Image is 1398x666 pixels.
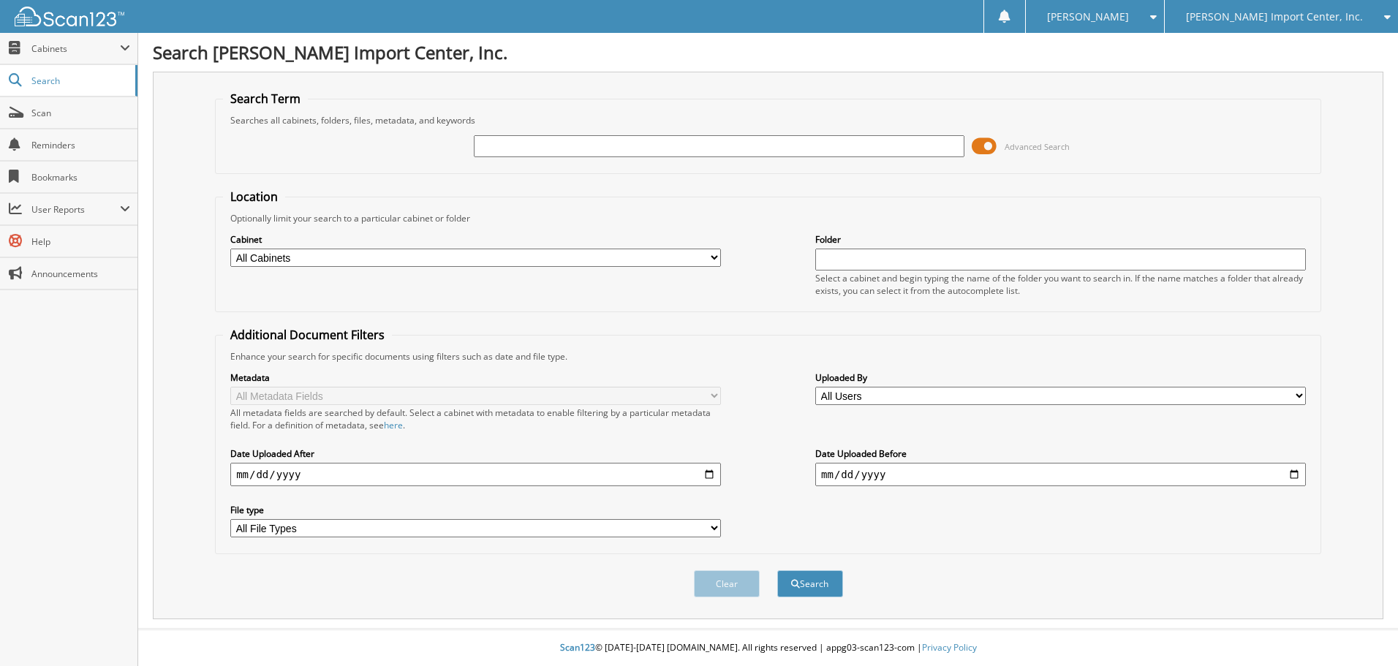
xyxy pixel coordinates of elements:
a: Privacy Policy [922,641,977,654]
label: Uploaded By [815,371,1306,384]
span: Announcements [31,268,130,280]
button: Search [777,570,843,597]
label: Folder [815,233,1306,246]
span: Cabinets [31,42,120,55]
span: Scan [31,107,130,119]
div: Optionally limit your search to a particular cabinet or folder [223,212,1313,224]
label: Metadata [230,371,721,384]
span: Advanced Search [1005,141,1070,152]
label: Date Uploaded After [230,447,721,460]
legend: Search Term [223,91,308,107]
div: © [DATE]-[DATE] [DOMAIN_NAME]. All rights reserved | appg03-scan123-com | [138,630,1398,666]
span: Scan123 [560,641,595,654]
iframe: Chat Widget [1325,596,1398,666]
span: [PERSON_NAME] [1047,12,1129,21]
label: Cabinet [230,233,721,246]
span: User Reports [31,203,120,216]
button: Clear [694,570,760,597]
div: Enhance your search for specific documents using filters such as date and file type. [223,350,1313,363]
label: Date Uploaded Before [815,447,1306,460]
input: end [815,463,1306,486]
span: Search [31,75,128,87]
legend: Additional Document Filters [223,327,392,343]
img: scan123-logo-white.svg [15,7,124,26]
span: [PERSON_NAME] Import Center, Inc. [1186,12,1363,21]
div: Select a cabinet and begin typing the name of the folder you want to search in. If the name match... [815,272,1306,297]
label: File type [230,504,721,516]
h1: Search [PERSON_NAME] Import Center, Inc. [153,40,1383,64]
input: start [230,463,721,486]
div: All metadata fields are searched by default. Select a cabinet with metadata to enable filtering b... [230,406,721,431]
span: Bookmarks [31,171,130,183]
div: Searches all cabinets, folders, files, metadata, and keywords [223,114,1313,126]
span: Reminders [31,139,130,151]
a: here [384,419,403,431]
span: Help [31,235,130,248]
legend: Location [223,189,285,205]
